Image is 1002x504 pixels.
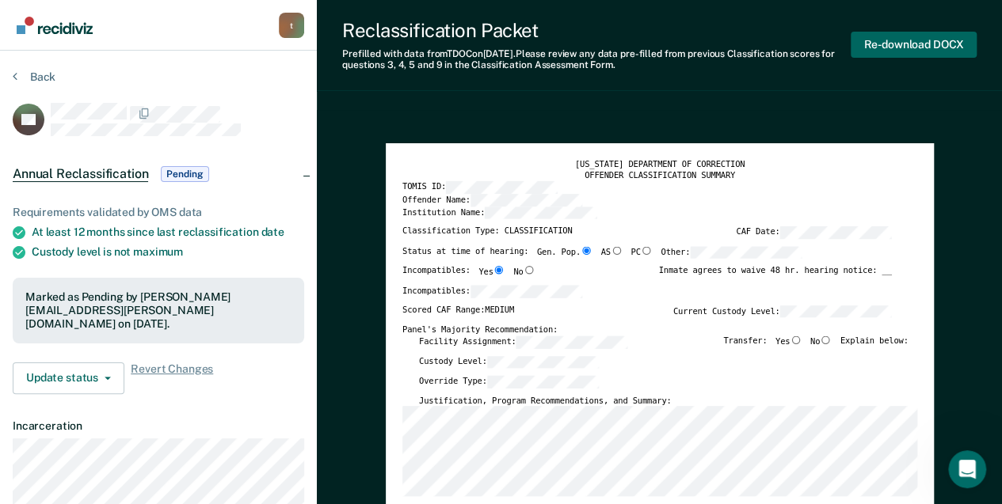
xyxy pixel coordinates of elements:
label: Offender Name: [402,194,581,207]
div: Custody level is not [32,245,304,259]
span: Revert Changes [131,362,213,394]
button: Re-download DOCX [851,32,977,58]
input: Offender Name: [470,194,581,207]
label: Custody Level: [418,355,598,368]
input: Incompatibles: [470,285,581,297]
input: Current Custody Level: [779,305,891,317]
input: Gen. Pop. [580,246,592,254]
span: date [261,225,284,238]
span: Pending [161,166,208,182]
div: Requirements validated by OMS data [13,206,304,219]
label: Facility Assignment: [418,335,627,348]
label: Classification Type: CLASSIFICATION [402,226,571,239]
input: TOMIS ID: [446,181,558,194]
label: PC [631,246,652,259]
input: PC [640,246,652,254]
input: Institution Name: [485,206,596,218]
div: Marked as Pending by [PERSON_NAME][EMAIL_ADDRESS][PERSON_NAME][DOMAIN_NAME] on [DATE]. [25,290,291,330]
div: Panel's Majority Recommendation: [402,324,891,335]
input: Other: [690,246,802,259]
label: No [810,335,831,348]
button: Profile dropdown button [279,13,304,38]
div: Inmate agrees to waive 48 hr. hearing notice: __ [658,266,891,285]
button: Update status [13,362,124,394]
img: Recidiviz [17,17,93,34]
iframe: Intercom live chat [948,450,986,488]
div: Status at time of hearing: [402,246,801,266]
input: No [523,266,535,274]
div: Incompatibles: [402,266,535,285]
input: Override Type: [486,375,598,388]
label: Scored CAF Range: MEDIUM [402,305,513,317]
button: Back [13,70,55,84]
div: At least 12 months since last reclassification [32,225,304,239]
input: Yes [493,266,505,274]
input: Yes [790,335,802,343]
dt: Incarceration [13,419,304,433]
label: AS [600,246,622,259]
label: TOMIS ID: [402,181,557,194]
label: Justification, Program Recommendations, and Summary: [418,395,671,406]
div: OFFENDER CLASSIFICATION SUMMARY [402,170,916,181]
div: Reclassification Packet [342,19,851,42]
input: No [820,335,832,343]
label: Current Custody Level: [672,305,891,317]
label: No [513,266,535,278]
div: [US_STATE] DEPARTMENT OF CORRECTION [402,160,916,171]
div: Transfer: Explain below: [723,335,908,355]
input: Custody Level: [486,355,598,368]
label: Gen. Pop. [536,246,592,259]
input: CAF Date: [779,226,891,239]
label: Institution Name: [402,206,596,218]
label: CAF Date: [736,226,891,239]
span: maximum [133,245,183,258]
input: AS [610,246,622,254]
div: Prefilled with data from TDOC on [DATE] . Please review any data pre-filled from previous Classif... [342,48,851,71]
label: Override Type: [418,375,598,388]
label: Yes [478,266,505,278]
label: Incompatibles: [402,285,581,297]
label: Yes [775,335,802,348]
label: Other: [661,246,802,259]
span: Annual Reclassification [13,166,148,182]
input: Facility Assignment: [516,335,627,348]
div: t [279,13,304,38]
